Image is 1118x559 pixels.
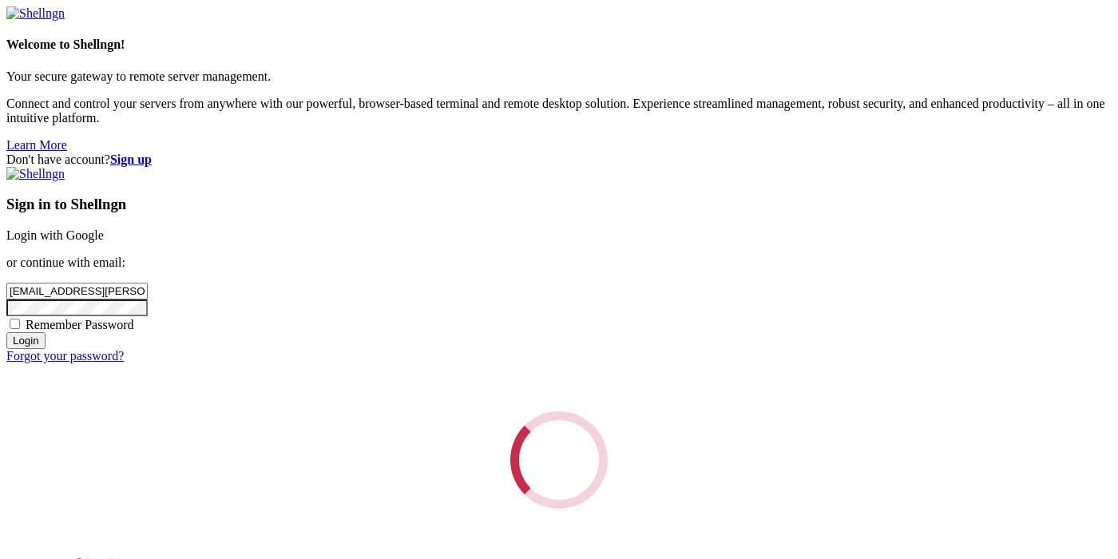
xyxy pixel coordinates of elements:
p: Your secure gateway to remote server management. [6,69,1112,84]
h3: Sign in to Shellngn [6,196,1112,213]
a: Login with Google [6,228,104,242]
p: or continue with email: [6,256,1112,270]
span: Remember Password [26,318,134,331]
div: Loading... [505,406,612,513]
img: Shellngn [6,167,65,181]
a: Sign up [110,153,152,166]
img: Shellngn [6,6,65,21]
p: Connect and control your servers from anywhere with our powerful, browser-based terminal and remo... [6,97,1112,125]
div: Don't have account? [6,153,1112,167]
a: Forgot your password? [6,349,124,363]
input: Email address [6,283,148,299]
h4: Welcome to Shellngn! [6,38,1112,52]
input: Remember Password [10,319,20,329]
input: Login [6,332,46,349]
a: Learn More [6,138,67,152]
